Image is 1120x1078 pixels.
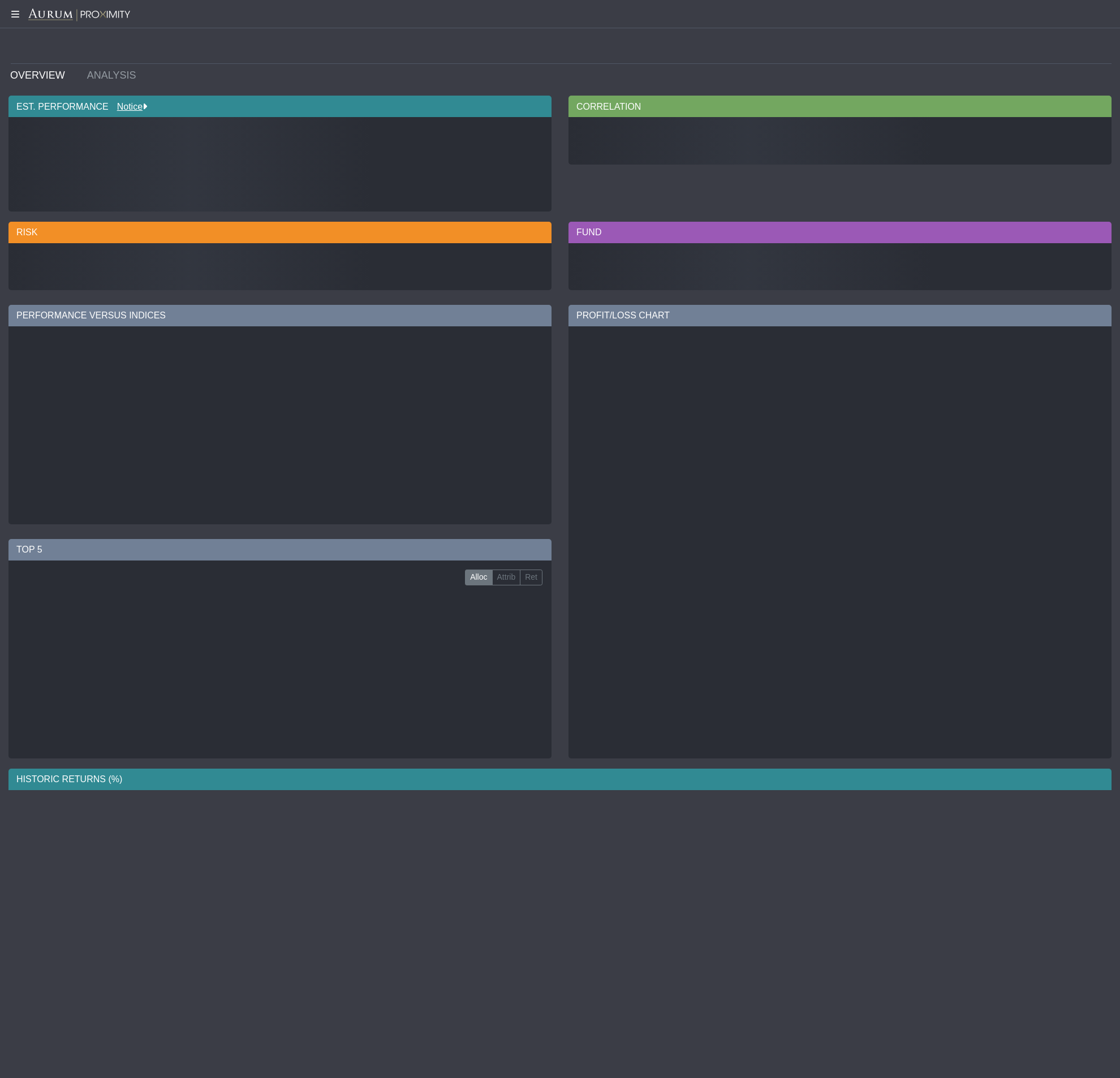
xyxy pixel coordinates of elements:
label: Attrib [492,570,521,585]
div: FUND [568,222,1112,243]
div: RISK [8,222,552,243]
div: PERFORMANCE VERSUS INDICES [8,305,552,326]
div: PROFIT/LOSS CHART [568,305,1112,326]
div: HISTORIC RETURNS (%) [8,769,1112,790]
a: ANALYSIS [79,64,150,87]
label: Ret [520,570,542,585]
a: OVERVIEW [2,64,79,87]
div: EST. PERFORMANCE [8,96,552,117]
div: Notice [109,101,147,113]
img: Aurum-Proximity%20white.svg [28,8,130,22]
label: Alloc [465,570,492,585]
div: TOP 5 [8,539,552,560]
div: CORRELATION [568,96,1112,117]
a: Notice [109,102,143,111]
